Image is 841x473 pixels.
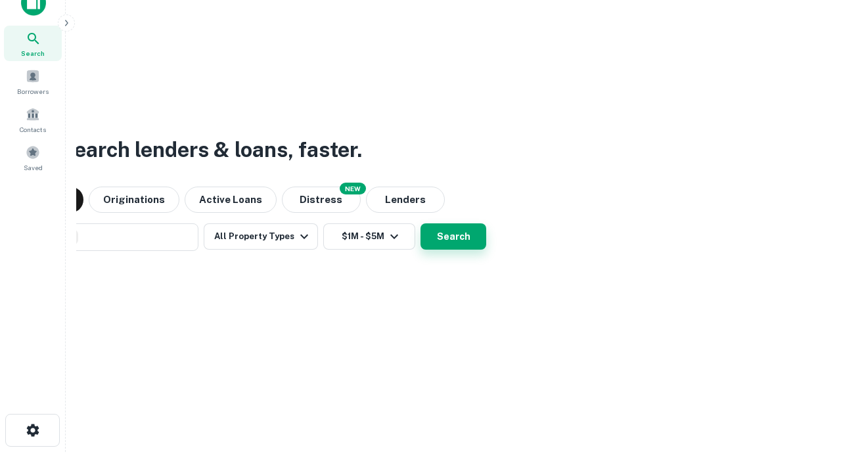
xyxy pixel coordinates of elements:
span: Borrowers [17,86,49,97]
a: Saved [4,140,62,175]
div: NEW [340,183,366,194]
a: Borrowers [4,64,62,99]
span: Search [21,48,45,58]
button: Originations [89,187,179,213]
a: Search [4,26,62,61]
a: Contacts [4,102,62,137]
span: Saved [24,162,43,173]
iframe: Chat Widget [775,368,841,431]
button: Search distressed loans with lien and other non-mortgage details. [282,187,361,213]
h3: Search lenders & loans, faster. [60,134,362,166]
button: $1M - $5M [323,223,415,250]
button: All Property Types [204,223,318,250]
button: Lenders [366,187,445,213]
button: Active Loans [185,187,277,213]
button: Search [420,223,486,250]
span: Contacts [20,124,46,135]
